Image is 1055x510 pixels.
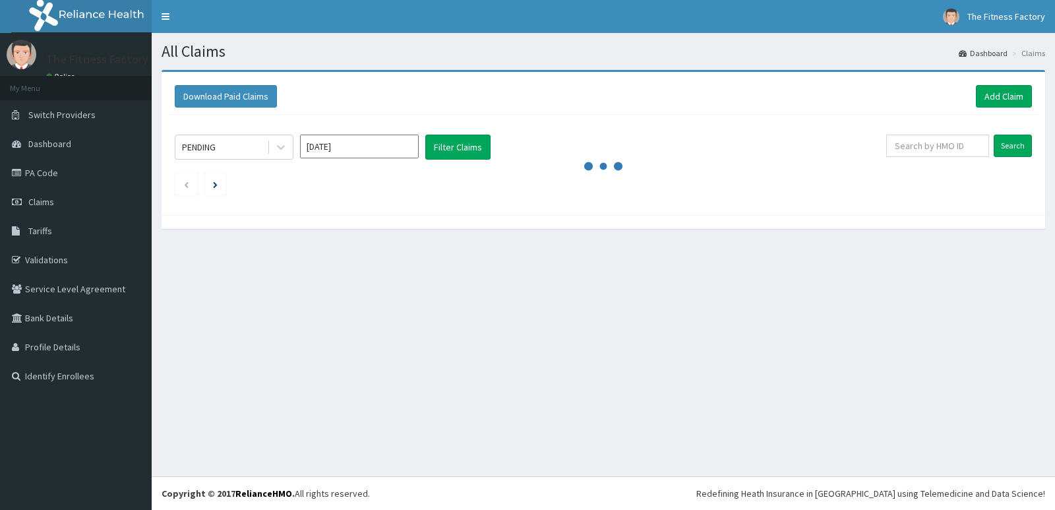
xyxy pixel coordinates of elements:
[976,85,1032,108] a: Add Claim
[943,9,959,25] img: User Image
[959,48,1008,59] a: Dashboard
[28,196,54,208] span: Claims
[182,141,216,154] div: PENDING
[28,138,71,150] span: Dashboard
[162,43,1045,60] h1: All Claims
[967,11,1045,22] span: The Fitness Factory
[162,488,295,499] strong: Copyright © 2017 .
[28,225,52,237] span: Tariffs
[213,178,218,190] a: Next page
[886,135,990,157] input: Search by HMO ID
[994,135,1032,157] input: Search
[152,476,1055,510] footer: All rights reserved.
[175,85,277,108] button: Download Paid Claims
[300,135,419,158] input: Select Month and Year
[7,40,36,69] img: User Image
[28,109,96,121] span: Switch Providers
[696,487,1045,500] div: Redefining Heath Insurance in [GEOGRAPHIC_DATA] using Telemedicine and Data Science!
[1009,48,1045,59] li: Claims
[425,135,491,160] button: Filter Claims
[46,53,148,65] p: The Fitness Factory
[183,178,189,190] a: Previous page
[584,146,623,186] svg: audio-loading
[235,488,292,499] a: RelianceHMO
[46,72,78,81] a: Online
